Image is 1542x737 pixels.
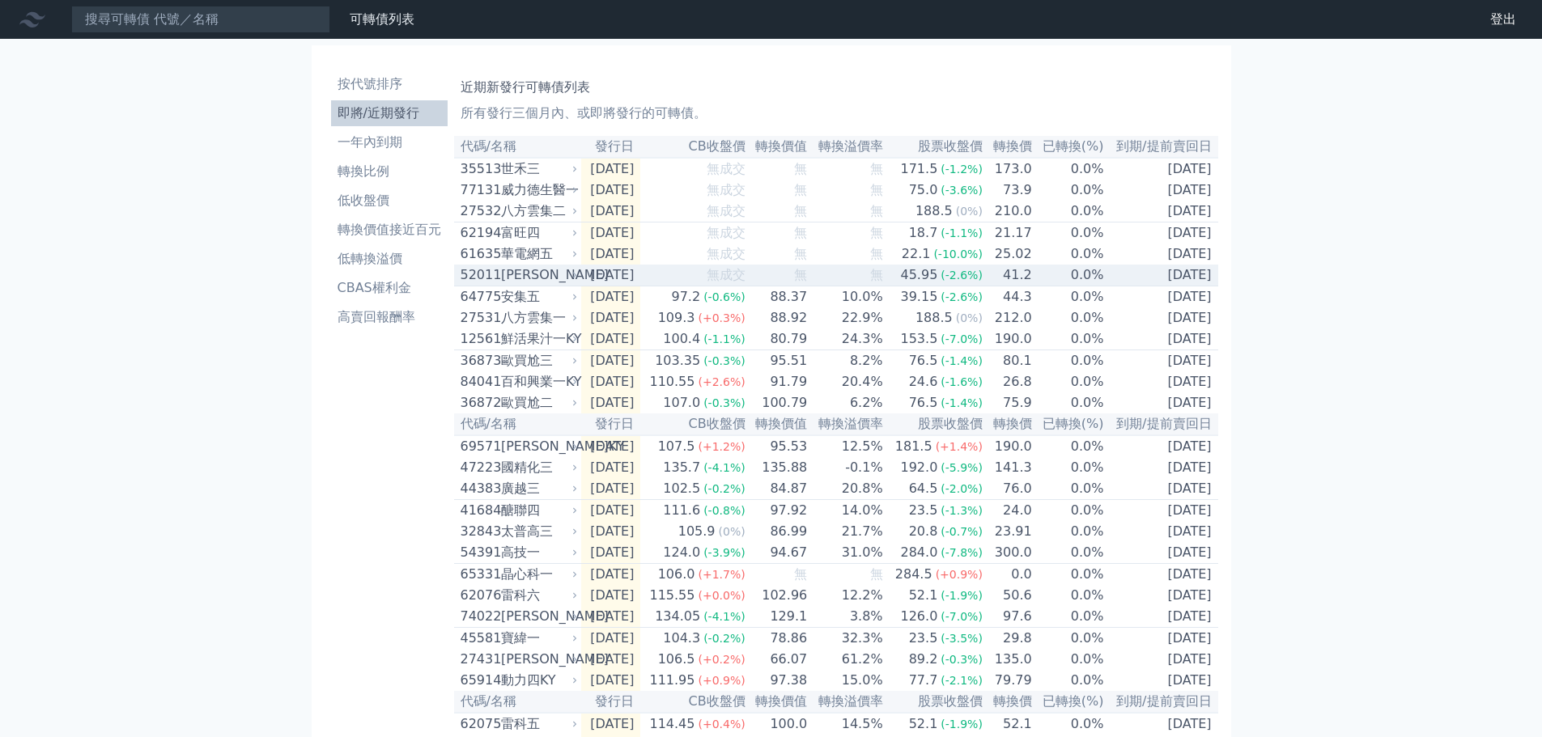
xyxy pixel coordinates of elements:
td: [DATE] [581,435,641,457]
span: 無 [870,566,883,582]
td: 80.1 [983,350,1033,372]
div: 富旺四 [501,223,575,243]
div: 35513 [461,159,497,179]
a: 登出 [1477,6,1529,32]
td: [DATE] [581,222,641,244]
span: (+0.9%) [936,568,983,581]
div: 世禾三 [501,159,575,179]
td: 0.0% [1033,307,1105,328]
div: 126.0 [898,607,941,626]
div: 74022 [461,607,497,626]
td: 20.4% [808,371,883,392]
td: 95.51 [746,350,809,372]
div: 97.2 [669,287,704,307]
td: 102.96 [746,585,809,606]
a: 轉換比例 [331,159,448,184]
td: [DATE] [581,350,641,372]
div: 64.5 [906,479,941,498]
div: 100.4 [660,329,703,349]
div: 歐買尬二 [501,393,575,413]
span: (-3.6%) [941,184,983,197]
a: 即將/近期發行 [331,100,448,126]
div: 84041 [461,372,497,392]
td: 86.99 [746,521,809,542]
td: 94.67 [746,542,809,564]
th: 轉換價值 [746,413,809,435]
span: 無 [870,182,883,197]
div: 135.7 [660,458,703,477]
div: 雷科六 [501,586,575,605]
span: (-2.6%) [941,269,983,282]
td: [DATE] [581,457,641,478]
span: (-2.6%) [941,290,983,303]
td: 91.79 [746,371,809,392]
div: 廣越三 [501,479,575,498]
span: (-1.6%) [941,375,983,388]
td: 300.0 [983,542,1033,564]
td: [DATE] [1105,158,1218,180]
th: 到期/提前賣回日 [1105,136,1218,158]
span: (0%) [956,205,983,218]
div: 歐買尬三 [501,351,575,371]
div: 27531 [461,308,497,328]
td: 0.0% [1033,500,1105,522]
td: 0.0% [1033,564,1105,586]
td: 21.7% [808,521,883,542]
div: 181.5 [892,437,936,456]
span: (-1.4%) [941,354,983,367]
td: [DATE] [1105,286,1218,308]
th: 已轉換(%) [1033,136,1105,158]
span: 無成交 [707,182,746,197]
span: (-7.0%) [941,332,983,345]
td: 97.6 [983,606,1033,628]
div: 102.5 [660,479,703,498]
div: 188.5 [912,308,956,328]
td: -0.1% [808,457,883,478]
span: (+1.2%) [698,440,745,453]
td: 212.0 [983,307,1033,328]
span: (0%) [956,311,983,324]
td: 0.0% [1033,350,1105,372]
span: 無成交 [707,267,746,282]
span: (-1.1%) [941,227,983,239]
a: 高賣回報酬率 [331,304,448,330]
div: 鮮活果汁一KY [501,329,575,349]
a: 低轉換溢價 [331,246,448,272]
span: (-1.1%) [703,332,746,345]
td: [DATE] [1105,371,1218,392]
td: [DATE] [1105,201,1218,222]
div: 103.35 [652,351,703,371]
div: 124.0 [660,543,703,562]
span: (0%) [719,525,746,538]
td: 129.1 [746,606,809,628]
li: 高賣回報酬率 [331,307,448,327]
td: 190.0 [983,435,1033,457]
td: 10.0% [808,286,883,308]
span: (-1.2%) [941,163,983,176]
td: [DATE] [581,649,641,670]
td: 78.86 [746,628,809,650]
input: 搜尋可轉債 代號／名稱 [71,6,330,33]
td: [DATE] [581,585,641,606]
td: [DATE] [1105,328,1218,350]
h1: 近期新發行可轉債列表 [461,78,1212,97]
td: [DATE] [1105,392,1218,413]
div: 32843 [461,522,497,541]
td: 12.2% [808,585,883,606]
div: 國精化三 [501,458,575,477]
td: 0.0% [1033,585,1105,606]
td: 0.0% [1033,521,1105,542]
th: 轉換溢價率 [808,136,883,158]
th: 發行日 [581,413,641,435]
td: 0.0% [1033,265,1105,286]
td: 25.02 [983,244,1033,265]
th: 已轉換(%) [1033,413,1105,435]
div: 171.5 [898,159,941,179]
td: [DATE] [581,542,641,564]
td: [DATE] [1105,606,1218,628]
div: 威力德生醫一 [501,180,575,200]
div: 52.1 [906,586,941,605]
th: 代碼/名稱 [454,136,581,158]
td: 95.53 [746,435,809,457]
div: 61635 [461,244,497,264]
